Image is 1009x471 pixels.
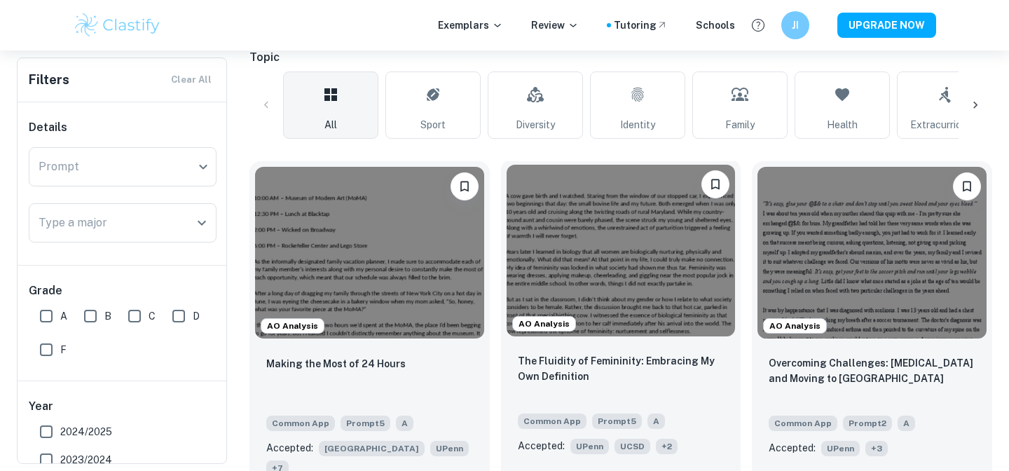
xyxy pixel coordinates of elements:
[757,167,987,339] img: undefined Common App example thumbnail: Overcoming Challenges: Scoliosis and Mov
[60,452,112,467] span: 2023/2024
[193,308,200,324] span: D
[29,119,217,136] h6: Details
[615,439,650,454] span: UCSD
[821,441,860,456] span: UPenn
[60,308,67,324] span: A
[192,213,212,233] button: Open
[255,167,484,339] img: undefined Common App example thumbnail: Making the Most of 24 Hours
[266,440,313,456] p: Accepted:
[570,439,609,454] span: UPenn
[341,416,390,431] span: Prompt 5
[614,18,668,33] a: Tutoring
[319,441,425,456] span: [GEOGRAPHIC_DATA]
[324,117,337,132] span: All
[725,117,755,132] span: Family
[592,414,642,429] span: Prompt 5
[827,117,858,132] span: Health
[73,11,162,39] img: Clastify logo
[647,414,665,429] span: A
[266,356,406,371] p: Making the Most of 24 Hours
[249,49,992,66] h6: Topic
[518,438,565,453] p: Accepted:
[788,18,804,33] h6: JI
[898,416,915,431] span: A
[769,416,837,431] span: Common App
[746,13,770,37] button: Help and Feedback
[261,320,324,332] span: AO Analysis
[266,416,335,431] span: Common App
[29,398,217,415] h6: Year
[507,165,736,336] img: undefined Common App example thumbnail: The Fluidity of Femininity: Embracing My
[620,117,655,132] span: Identity
[769,355,975,386] p: Overcoming Challenges: Scoliosis and Moving to South Korea
[104,308,111,324] span: B
[656,439,678,454] span: + 2
[60,342,67,357] span: F
[513,318,575,330] span: AO Analysis
[518,414,586,429] span: Common App
[430,441,469,456] span: UPenn
[769,440,816,456] p: Accepted:
[531,18,579,33] p: Review
[910,117,979,132] span: Extracurricular
[837,13,936,38] button: UPGRADE NOW
[781,11,809,39] button: JI
[451,172,479,200] button: Bookmark
[516,117,555,132] span: Diversity
[396,416,413,431] span: A
[60,424,112,439] span: 2024/2025
[438,18,503,33] p: Exemplars
[953,172,981,200] button: Bookmark
[518,353,725,384] p: The Fluidity of Femininity: Embracing My Own Definition
[29,70,69,90] h6: Filters
[764,320,826,332] span: AO Analysis
[149,308,156,324] span: C
[843,416,892,431] span: Prompt 2
[701,170,729,198] button: Bookmark
[29,282,217,299] h6: Grade
[865,441,888,456] span: + 3
[420,117,446,132] span: Sport
[696,18,735,33] a: Schools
